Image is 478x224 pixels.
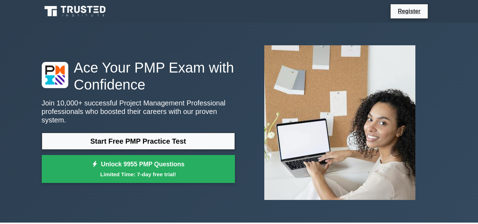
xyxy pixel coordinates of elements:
[51,170,226,178] small: Limited Time: 7-day free trial!
[42,155,235,183] a: Unlock 9955 PMP QuestionsLimited Time: 7-day free trial!
[42,99,235,124] p: Join 10,000+ successful Project Management Professional professionals who boosted their careers w...
[42,59,235,93] h1: Ace Your PMP Exam with Confidence
[42,133,235,150] a: Start Free PMP Practice Test
[393,7,425,16] a: Register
